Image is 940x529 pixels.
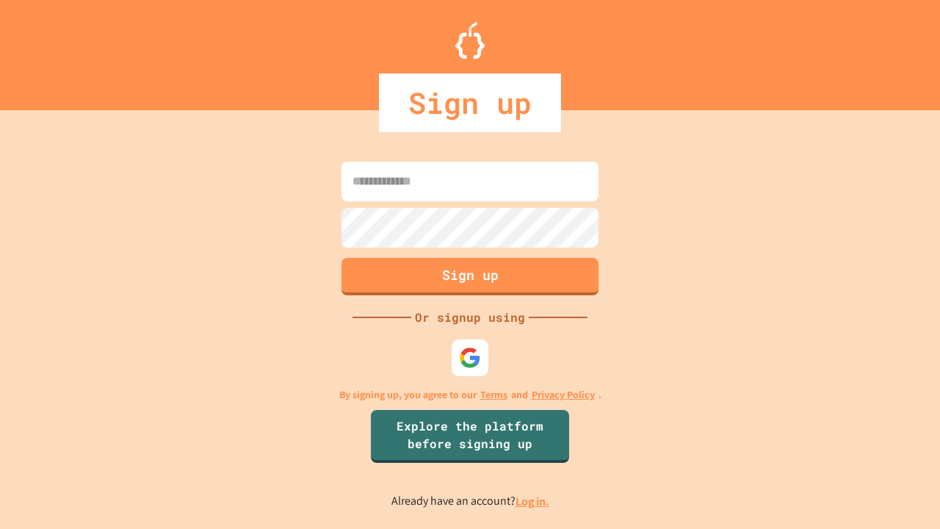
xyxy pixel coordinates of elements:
[532,387,595,403] a: Privacy Policy
[455,22,485,59] img: Logo.svg
[371,410,569,463] a: Explore the platform before signing up
[379,73,561,132] div: Sign up
[391,492,549,511] p: Already have an account?
[459,347,481,369] img: google-icon.svg
[339,387,601,403] p: By signing up, you agree to our and .
[516,494,549,509] a: Log in.
[411,309,529,326] div: Or signup using
[480,387,507,403] a: Terms
[341,258,599,295] button: Sign up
